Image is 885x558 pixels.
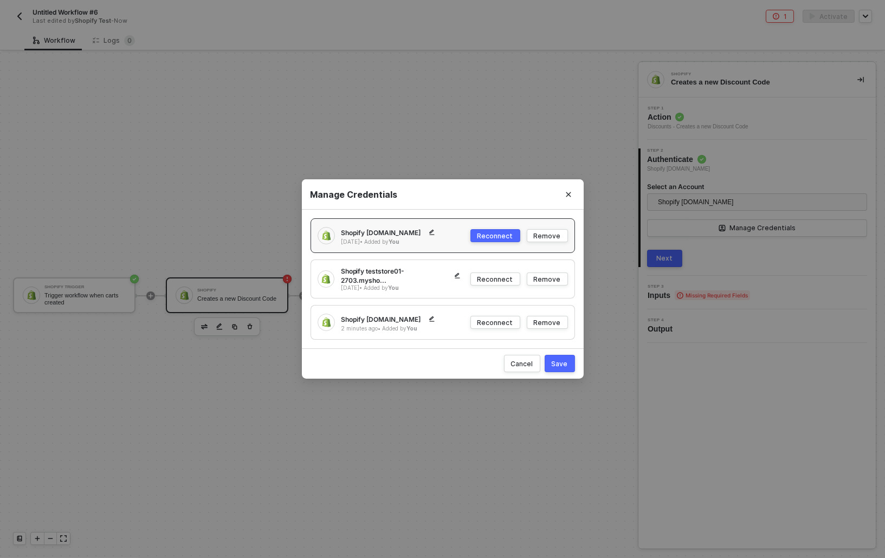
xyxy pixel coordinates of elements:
[341,226,445,239] div: Shopify [DOMAIN_NAME]
[470,272,520,286] button: Reconnect
[553,179,584,210] button: Close
[534,318,561,327] div: Remove
[341,325,445,332] div: 2 minutes ago • Added by
[527,272,568,286] button: Remove
[321,274,331,284] img: integration-icon
[477,231,513,241] div: Reconnect
[545,355,575,372] button: Save
[311,189,575,200] div: Manage Credentials
[534,275,561,284] div: Remove
[504,355,540,372] button: Cancel
[534,231,561,241] div: Remove
[341,313,445,326] div: Shopify [DOMAIN_NAME]
[341,284,470,291] div: [DATE] • Added by
[389,284,399,291] b: You
[511,359,533,368] div: Cancel
[527,229,568,242] button: Remove
[527,316,568,329] button: Remove
[321,231,331,241] img: integration-icon
[341,238,445,245] div: [DATE] • Added by
[470,229,520,242] button: Reconnect
[341,267,470,285] div: Shopify teststore01-2703.mysho...
[477,275,513,284] div: Reconnect
[470,316,520,329] button: Reconnect
[552,359,568,368] div: Save
[477,318,513,327] div: Reconnect
[321,317,331,327] img: integration-icon
[389,238,400,245] b: You
[407,325,418,332] b: You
